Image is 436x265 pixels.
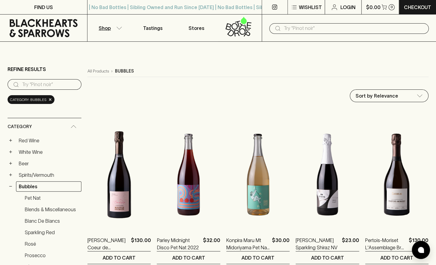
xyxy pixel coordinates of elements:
[157,251,220,264] button: ADD TO CART
[390,5,393,9] p: 0
[296,237,339,251] a: [PERSON_NAME] Sparkling Shiraz NV
[284,24,424,33] input: Try "Pinot noir"
[226,237,270,251] a: Konpira Maru Mt Midoriyama Pet Nat 2025
[8,137,14,144] button: +
[175,15,218,41] a: Stores
[296,122,359,228] img: Byrne Sparkling Shiraz NV
[365,237,406,251] a: Pertois-Moriset L'Assemblage Brut NV
[87,237,129,251] a: [PERSON_NAME] Coeur de [PERSON_NAME] [PERSON_NAME] NV
[272,237,290,251] p: $30.00
[157,237,200,251] a: Parley Midnight Disco Pet Nat 2022
[366,4,380,11] p: $0.00
[34,4,53,11] p: FIND US
[342,237,359,251] p: $23.00
[380,254,413,261] p: ADD TO CART
[22,80,77,89] input: Try “Pinot noir”
[16,135,81,146] a: Red Wine
[340,4,356,11] p: Login
[299,4,322,11] p: Wishlist
[365,122,428,228] img: Pertois-Moriset L'Assemblage Brut NV
[8,183,14,189] button: −
[87,15,131,41] button: Shop
[16,181,81,192] a: Bubbles
[188,24,204,32] p: Stores
[22,204,81,215] a: Blends & Miscellaneous
[356,92,398,99] p: Sort by Relevance
[87,122,151,228] img: Maurice Grumier Coeur de Rose Champagne Rose NV
[22,193,81,203] a: Pet Nat
[8,149,14,155] button: +
[8,66,46,73] p: Refine Results
[22,216,81,226] a: Blanc de Blancs
[16,170,81,180] a: Spirits/Vermouth
[16,158,81,169] a: Beer
[22,250,81,260] a: Prosecco
[404,4,431,11] p: Checkout
[8,172,14,178] button: +
[157,122,220,228] img: Parley Midnight Disco Pet Nat 2022
[131,15,175,41] a: Tastings
[203,237,220,251] p: $32.00
[87,68,109,74] a: All Products
[131,237,151,251] p: $130.00
[22,239,81,249] a: Rosé
[311,254,344,261] p: ADD TO CART
[103,254,136,261] p: ADD TO CART
[172,254,205,261] p: ADD TO CART
[296,251,359,264] button: ADD TO CART
[8,118,81,135] div: Category
[350,90,428,102] div: Sort by Relevance
[365,251,428,264] button: ADD TO CART
[226,122,290,228] img: Konpira Maru Mt Midoriyama Pet Nat 2025
[409,237,428,251] p: $130.00
[115,68,134,74] p: bubbles
[418,247,424,253] img: bubble-icon
[87,251,151,264] button: ADD TO CART
[241,254,274,261] p: ADD TO CART
[8,123,32,131] span: Category
[16,147,81,157] a: White Wine
[226,251,290,264] button: ADD TO CART
[99,24,111,32] p: Shop
[10,97,47,103] span: Category: bubbles
[143,24,162,32] p: Tastings
[48,96,52,103] span: ×
[111,68,113,74] p: ›
[22,227,81,238] a: Sparkling Red
[8,160,14,166] button: +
